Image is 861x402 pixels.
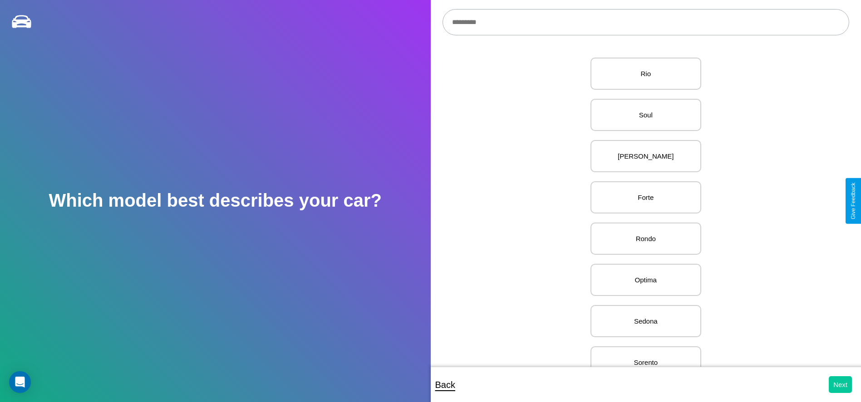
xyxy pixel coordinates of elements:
[829,376,852,393] button: Next
[9,371,31,393] div: Open Intercom Messenger
[600,274,691,286] p: Optima
[600,150,691,162] p: [PERSON_NAME]
[600,315,691,327] p: Sedona
[600,356,691,368] p: Sorento
[49,190,382,211] h2: Which model best describes your car?
[435,377,455,393] p: Back
[600,68,691,80] p: Rio
[600,191,691,203] p: Forte
[600,109,691,121] p: Soul
[600,232,691,245] p: Rondo
[850,183,856,219] div: Give Feedback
